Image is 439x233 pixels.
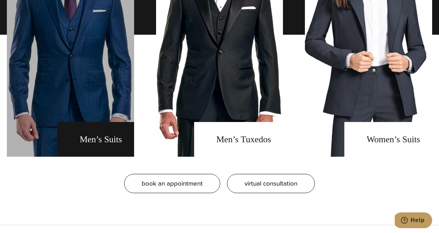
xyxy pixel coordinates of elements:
[395,212,432,230] iframe: Opens a widget where you can chat to one of our agents
[227,174,315,193] a: virtual consultation
[142,178,203,188] span: book an appointment
[124,174,220,193] a: book an appointment
[245,178,297,188] span: virtual consultation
